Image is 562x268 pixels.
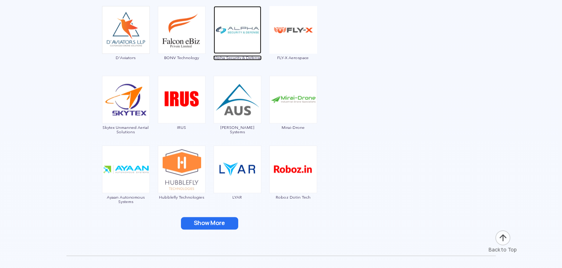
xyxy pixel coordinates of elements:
[102,96,150,134] a: Skytex Unmanned Aerial Solutions
[213,26,262,60] a: Alpha Security & Defense
[213,166,262,199] a: LYAR
[102,145,150,193] img: ic_ayaan.png
[158,145,206,193] img: ic_hubblefly.png
[269,96,318,130] a: Mirai-Drone
[157,195,206,199] span: Hubblefly Technologies
[489,246,517,253] div: Back to Top
[157,55,206,60] span: BONV Technology
[269,166,318,199] a: Roboz Dotin Tech
[158,6,206,54] img: ic_bonv.png
[157,125,206,130] span: IRUS
[102,76,150,123] img: ic_skytex.png
[102,195,150,204] span: Ayaan Autonomous Systems
[269,125,318,130] span: Mirai-Drone
[495,230,511,246] img: ic_arrow-up.png
[157,96,206,130] a: IRUS
[214,76,261,123] img: ic_aarav.png
[213,96,262,134] a: [PERSON_NAME] Systems
[213,195,262,199] span: LYAR
[214,6,261,54] img: ic_alphasecurity.png
[102,6,150,54] img: ic_daviators.png
[158,76,206,123] img: img_irus.png
[102,26,150,60] a: D'Aviators
[269,145,317,193] img: img_roboz.png
[102,125,150,134] span: Skytex Unmanned Aerial Solutions
[269,6,317,54] img: img_flyx.png
[102,166,150,204] a: Ayaan Autonomous Systems
[269,195,318,199] span: Roboz Dotin Tech
[157,166,206,199] a: Hubblefly Technologies
[269,55,318,60] span: FLY-X Aerospace
[214,145,261,193] img: img_lyar.png
[181,217,238,229] button: Show More
[213,55,262,60] span: Alpha Security & Defense
[269,76,317,123] img: ic_mirai-drones.png
[269,26,318,60] a: FLY-X Aerospace
[157,26,206,60] a: BONV Technology
[102,55,150,60] span: D'Aviators
[213,125,262,134] span: [PERSON_NAME] Systems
